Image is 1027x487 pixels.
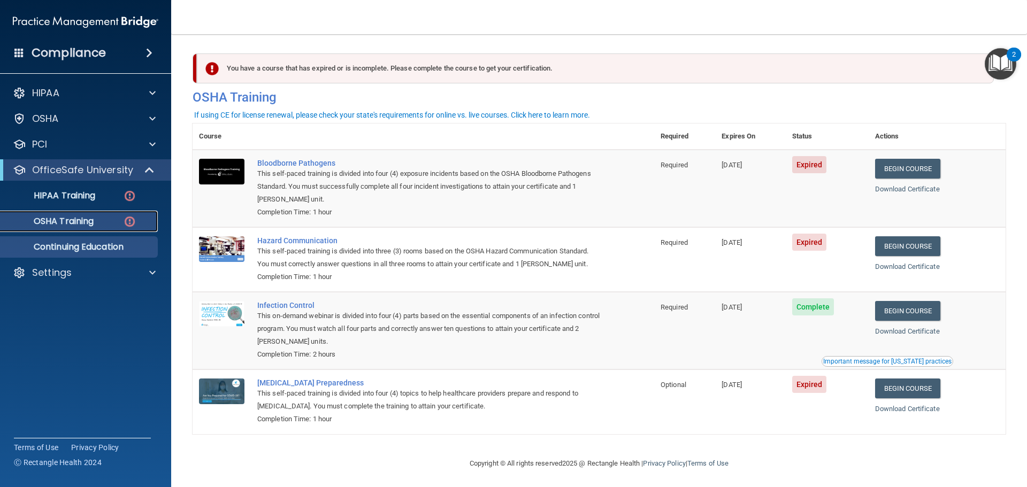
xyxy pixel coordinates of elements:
[7,242,153,252] p: Continuing Education
[786,123,869,150] th: Status
[661,238,688,246] span: Required
[32,164,133,176] p: OfficeSafe University
[14,442,58,453] a: Terms of Use
[32,45,106,60] h4: Compliance
[193,90,1006,105] h4: OSHA Training
[404,446,794,481] div: Copyright © All rights reserved 2025 @ Rectangle Health | |
[257,387,601,413] div: This self-paced training is divided into four (4) topics to help healthcare providers prepare and...
[792,156,827,173] span: Expired
[822,356,953,367] button: Read this if you are a dental practitioner in the state of CA
[792,298,834,315] span: Complete
[7,190,95,201] p: HIPAA Training
[13,112,156,125] a: OSHA
[32,87,59,99] p: HIPAA
[875,405,940,413] a: Download Certificate
[257,236,601,245] a: Hazard Communication
[257,413,601,426] div: Completion Time: 1 hour
[257,159,601,167] a: Bloodborne Pathogens
[14,457,102,468] span: Ⓒ Rectangle Health 2024
[71,442,119,453] a: Privacy Policy
[7,216,94,227] p: OSHA Training
[875,262,940,270] a: Download Certificate
[13,11,158,33] img: PMB logo
[32,266,72,279] p: Settings
[722,161,742,169] span: [DATE]
[792,376,827,393] span: Expired
[32,138,47,151] p: PCI
[123,189,136,203] img: danger-circle.6113f641.png
[193,123,251,150] th: Course
[875,236,940,256] a: Begin Course
[661,303,688,311] span: Required
[257,245,601,270] div: This self-paced training is divided into three (3) rooms based on the OSHA Hazard Communication S...
[722,381,742,389] span: [DATE]
[875,378,940,398] a: Begin Course
[661,381,686,389] span: Optional
[197,53,994,83] div: You have a course that has expired or is incomplete. Please complete the course to get your certi...
[869,123,1006,150] th: Actions
[875,159,940,179] a: Begin Course
[257,206,601,219] div: Completion Time: 1 hour
[1012,55,1016,68] div: 2
[643,459,685,467] a: Privacy Policy
[722,303,742,311] span: [DATE]
[32,112,59,125] p: OSHA
[875,301,940,321] a: Begin Course
[792,234,827,251] span: Expired
[875,327,940,335] a: Download Certificate
[194,111,590,119] div: If using CE for license renewal, please check your state's requirements for online vs. live cours...
[257,310,601,348] div: This on-demand webinar is divided into four (4) parts based on the essential components of an inf...
[193,110,592,120] button: If using CE for license renewal, please check your state's requirements for online vs. live cours...
[661,161,688,169] span: Required
[13,138,156,151] a: PCI
[257,270,601,283] div: Completion Time: 1 hour
[13,164,155,176] a: OfficeSafe University
[13,266,156,279] a: Settings
[722,238,742,246] span: [DATE]
[257,301,601,310] a: Infection Control
[654,123,715,150] th: Required
[13,87,156,99] a: HIPAA
[257,348,601,361] div: Completion Time: 2 hours
[715,123,785,150] th: Expires On
[257,167,601,206] div: This self-paced training is divided into four (4) exposure incidents based on the OSHA Bloodborne...
[687,459,729,467] a: Terms of Use
[257,378,601,387] a: [MEDICAL_DATA] Preparedness
[123,215,136,228] img: danger-circle.6113f641.png
[205,62,219,75] img: exclamation-circle-solid-danger.72ef9ffc.png
[875,185,940,193] a: Download Certificate
[985,48,1016,80] button: Open Resource Center, 2 new notifications
[823,358,952,365] div: Important message for [US_STATE] practices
